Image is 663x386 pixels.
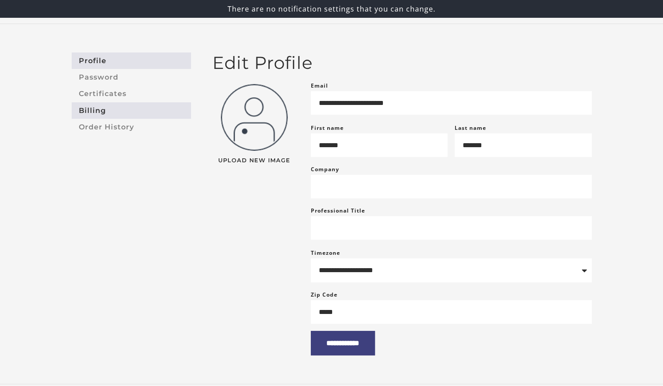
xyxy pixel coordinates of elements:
[72,86,191,102] a: Certificates
[4,4,659,14] p: There are no notification settings that you can change.
[311,80,328,91] label: Email
[212,158,297,164] span: Upload New Image
[311,205,365,216] label: Professional Title
[311,164,339,175] label: Company
[72,102,191,119] a: Billing
[311,289,338,300] label: Zip Code
[311,124,344,132] label: First name
[72,69,191,85] a: Password
[212,52,592,73] h2: Edit Profile
[455,124,486,132] label: Last name
[72,119,191,135] a: Order History
[311,249,340,257] label: Timezone
[72,52,191,69] a: Profile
